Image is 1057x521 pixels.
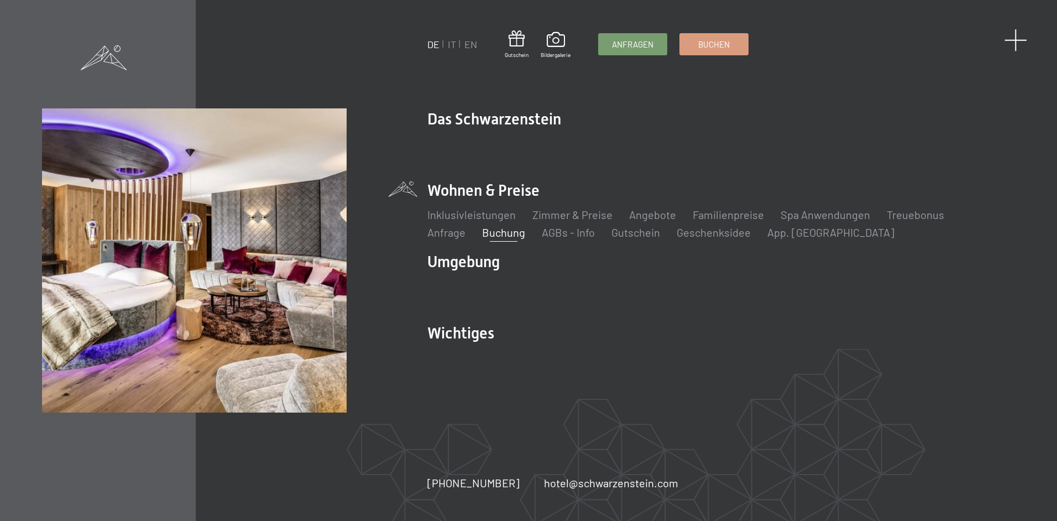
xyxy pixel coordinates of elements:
span: Bildergalerie [541,51,571,59]
a: App. [GEOGRAPHIC_DATA] [767,226,894,239]
span: Gutschein [505,51,528,59]
span: [PHONE_NUMBER] [427,476,520,489]
a: hotel@schwarzenstein.com [544,475,678,491]
a: Geschenksidee [677,226,751,239]
a: Bildergalerie [541,32,571,59]
a: Anfrage [427,226,465,239]
span: Anfragen [612,39,653,50]
a: EN [464,38,477,50]
a: Familienpreise [693,208,764,221]
a: Zimmer & Preise [532,208,613,221]
a: Gutschein [611,226,660,239]
a: Buchen [680,34,748,55]
a: DE [427,38,439,50]
a: IT [448,38,456,50]
a: Anfragen [599,34,667,55]
a: AGBs - Info [542,226,595,239]
a: Treuebonus [887,208,944,221]
a: Buchung [482,226,525,239]
span: Buchen [698,39,730,50]
a: Spa Anwendungen [781,208,870,221]
a: Gutschein [505,30,528,59]
a: [PHONE_NUMBER] [427,475,520,491]
a: Inklusivleistungen [427,208,516,221]
a: Angebote [629,208,676,221]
